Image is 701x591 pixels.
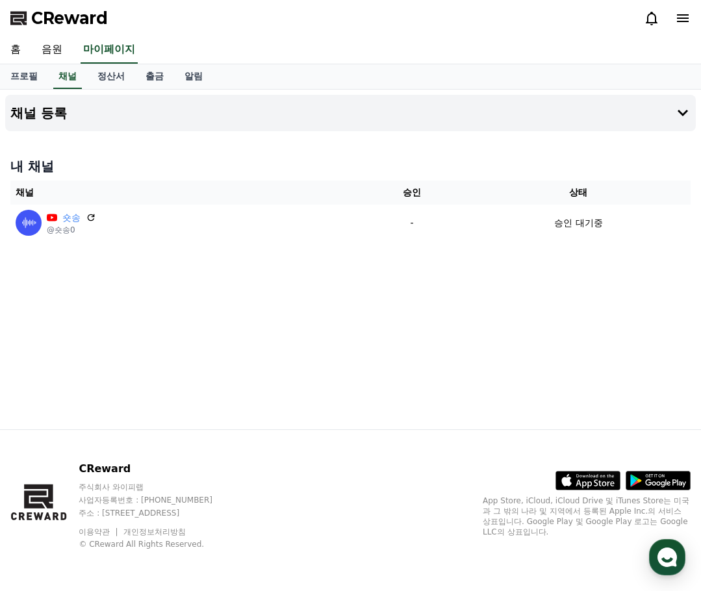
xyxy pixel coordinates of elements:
th: 상태 [466,181,691,205]
a: CReward [10,8,108,29]
th: 채널 [10,181,357,205]
button: 채널 등록 [5,95,696,131]
a: 알림 [174,64,213,89]
a: 숏송 [62,211,81,225]
a: 정산서 [87,64,135,89]
p: 사업자등록번호 : [PHONE_NUMBER] [79,495,237,505]
h4: 내 채널 [10,157,691,175]
p: @숏송0 [47,225,96,235]
p: © CReward All Rights Reserved. [79,539,237,549]
p: 주식회사 와이피랩 [79,482,237,492]
th: 승인 [357,181,466,205]
a: 출금 [135,64,174,89]
a: 마이페이지 [81,36,138,64]
h4: 채널 등록 [10,106,67,120]
a: 이용약관 [79,527,120,536]
p: CReward [79,461,237,477]
span: CReward [31,8,108,29]
img: 숏송 [16,210,42,236]
a: 개인정보처리방침 [123,527,186,536]
p: App Store, iCloud, iCloud Drive 및 iTunes Store는 미국과 그 밖의 나라 및 지역에서 등록된 Apple Inc.의 서비스 상표입니다. Goo... [483,496,691,537]
p: 주소 : [STREET_ADDRESS] [79,508,237,518]
a: 음원 [31,36,73,64]
p: - [363,216,461,230]
p: 승인 대기중 [554,216,602,230]
a: 채널 [53,64,82,89]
